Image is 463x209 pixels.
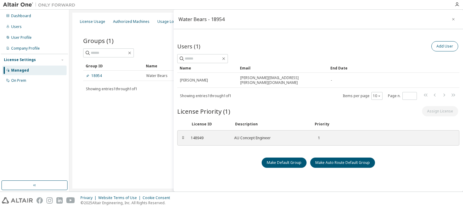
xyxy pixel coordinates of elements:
span: [PERSON_NAME][EMAIL_ADDRESS][PERSON_NAME][DOMAIN_NAME] [240,75,325,85]
div: Website Terms of Use [98,195,143,200]
span: Water Bears [146,73,168,78]
div: Usage Logs [157,19,178,24]
img: Altair One [3,2,78,8]
div: End Date [330,63,439,73]
div: 1 [314,136,320,140]
span: Showing entries 1 through 1 of 1 [86,86,137,91]
span: Showing entries 1 through 1 of 1 [180,93,231,98]
img: facebook.svg [36,197,43,204]
button: Assign License [422,106,458,116]
div: Managed [11,68,29,73]
div: Dashboard [11,14,31,18]
div: Company Profile [11,46,40,51]
div: License Settings [4,57,36,62]
div: Privacy [80,195,98,200]
span: [PERSON_NAME] [180,78,208,83]
div: Priority [315,122,329,127]
div: Water Bears - 18954 [178,17,225,22]
div: Group ID [86,61,141,71]
img: instagram.svg [46,197,53,204]
img: linkedin.svg [56,197,63,204]
p: © 2025 Altair Engineering, Inc. All Rights Reserved. [80,200,174,205]
div: Description [235,122,307,127]
span: Users (1) [177,43,200,50]
button: Make Auto Route Default Group [310,158,375,168]
div: 148949 [191,136,227,140]
span: Page n. [388,92,417,100]
div: Name [146,61,216,71]
div: Email [240,63,326,73]
span: Items per page [343,92,383,100]
button: Make Default Group [262,158,307,168]
img: youtube.svg [66,197,75,204]
button: Add User [431,41,458,51]
span: - [331,78,332,83]
button: 10 [373,94,381,98]
a: 18954 [86,73,102,78]
div: Authorized Machines [113,19,150,24]
div: On Prem [11,78,26,83]
span: Groups (1) [83,36,114,45]
img: altair_logo.svg [2,197,33,204]
div: Users [11,24,22,29]
div: Cookie Consent [143,195,174,200]
div: License ID [192,122,228,127]
div: ⠿ [181,136,185,140]
div: Name [180,63,235,73]
div: User Profile [11,35,32,40]
div: AU Concept Engineer [234,136,307,140]
span: License Priority (1) [177,107,230,115]
div: License Usage [80,19,105,24]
